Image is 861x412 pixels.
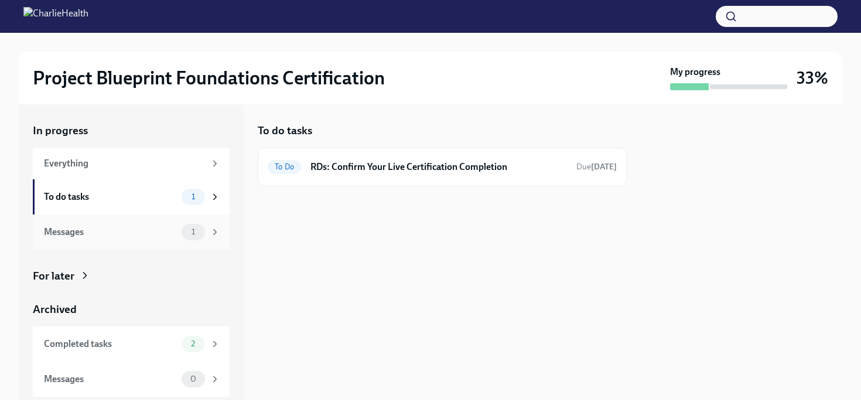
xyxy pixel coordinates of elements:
[184,227,202,236] span: 1
[183,374,203,383] span: 0
[33,148,230,179] a: Everything
[33,302,230,317] a: Archived
[576,161,617,172] span: September 15th, 2025 12:00
[591,162,617,172] strong: [DATE]
[184,192,202,201] span: 1
[33,214,230,250] a: Messages1
[33,179,230,214] a: To do tasks1
[44,338,177,350] div: Completed tasks
[310,161,567,173] h6: RDs: Confirm Your Live Certification Completion
[23,7,88,26] img: CharlieHealth
[797,67,828,88] h3: 33%
[670,66,720,79] strong: My progress
[33,66,385,90] h2: Project Blueprint Foundations Certification
[44,373,177,386] div: Messages
[44,157,205,170] div: Everything
[268,162,301,171] span: To Do
[33,268,230,284] a: For later
[576,162,617,172] span: Due
[33,362,230,397] a: Messages0
[33,326,230,362] a: Completed tasks2
[44,190,177,203] div: To do tasks
[258,123,312,138] h5: To do tasks
[184,339,202,348] span: 2
[44,226,177,239] div: Messages
[33,123,230,138] a: In progress
[33,268,74,284] div: For later
[268,158,617,176] a: To DoRDs: Confirm Your Live Certification CompletionDue[DATE]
